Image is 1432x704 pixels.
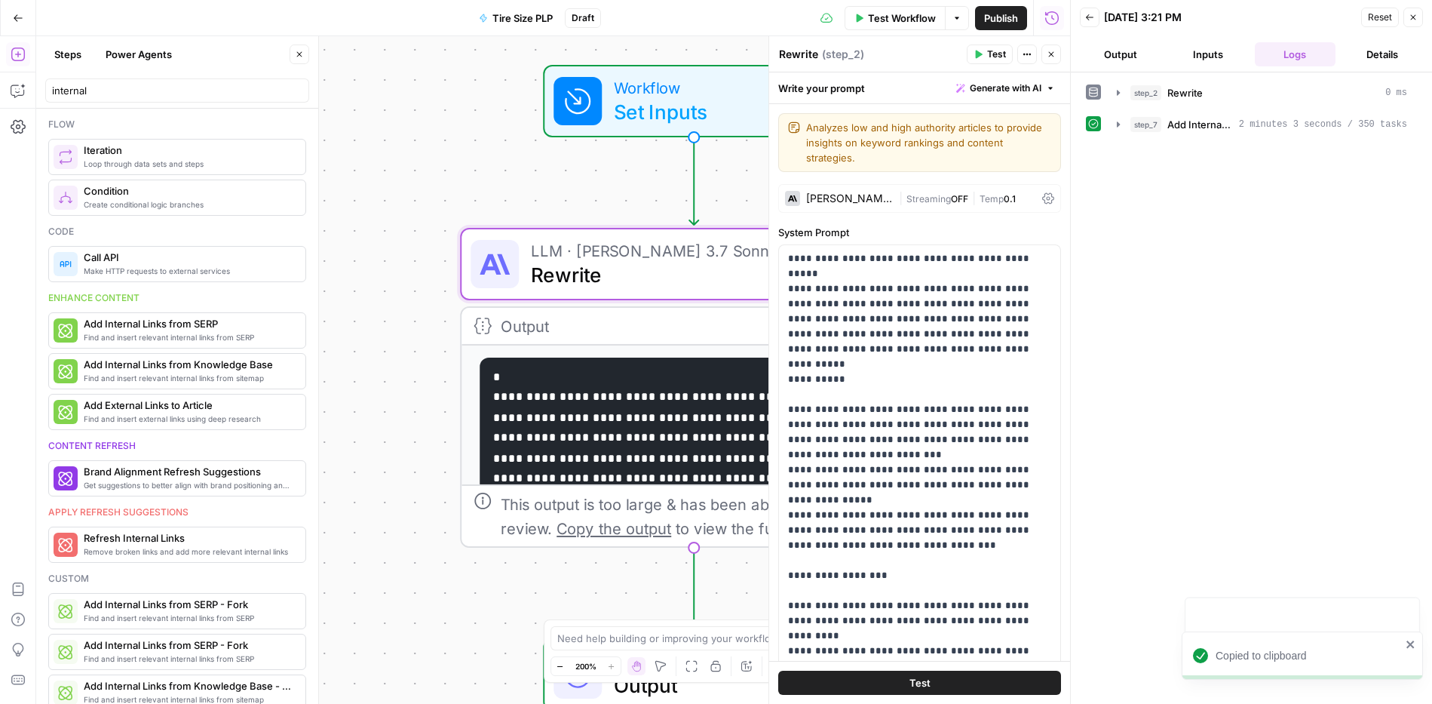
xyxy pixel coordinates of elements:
[531,238,820,263] span: LLM · [PERSON_NAME] 3.7 Sonnet
[84,158,293,170] span: Loop through data sets and steps
[909,675,931,690] span: Test
[48,572,306,586] div: Custom
[1239,118,1407,131] span: 2 minutes 3 seconds / 350 tasks
[84,413,293,425] span: Find and insert external links using deep research
[84,597,293,612] span: Add Internal Links from SERP - Fork
[779,47,818,62] textarea: Rewrite
[48,225,306,238] div: Code
[1342,42,1423,66] button: Details
[968,190,980,205] span: |
[84,612,293,624] span: Find and insert relevant internal links from SERP
[48,506,306,519] div: Apply refresh suggestions
[950,78,1061,98] button: Generate with AI
[470,6,562,30] button: Tire Size PLP
[84,653,293,665] span: Find and insert relevant internal links from SERP
[778,671,1061,695] button: Test
[1385,86,1407,100] span: 0 ms
[1108,81,1416,105] button: 0 ms
[822,47,864,62] span: ( step_2 )
[84,198,293,211] span: Create conditional logic branches
[1255,42,1336,66] button: Logs
[572,11,594,25] span: Draft
[769,72,1070,103] div: Write your prompt
[1130,117,1161,132] span: step_7
[967,45,1013,64] button: Test
[84,479,293,491] span: Get suggestions to better align with brand positioning and tone
[984,11,1018,26] span: Publish
[951,193,968,204] span: OFF
[1108,112,1416,137] button: 2 minutes 3 seconds / 350 tasks
[689,548,698,635] g: Edge from step_2 to end
[689,137,698,225] g: Edge from start to step_2
[906,193,951,204] span: Streaming
[84,398,293,413] span: Add External Links to Article
[501,314,845,338] div: Output
[1216,648,1401,663] div: Copied to clipboard
[84,265,293,277] span: Make HTTP requests to external services
[84,357,293,372] span: Add Internal Links from Knowledge Base
[778,225,1061,240] label: System Prompt
[48,118,306,131] div: Flow
[492,11,553,26] span: Tire Size PLP
[84,143,293,158] span: Iteration
[1406,638,1416,650] button: close
[868,11,936,26] span: Test Workflow
[48,291,306,305] div: Enhance content
[45,42,90,66] button: Steps
[84,530,293,546] span: Refresh Internal Links
[84,372,293,384] span: Find and insert relevant internal links from sitemap
[84,331,293,343] span: Find and insert relevant internal links from SERP
[557,519,671,537] span: Copy the output
[84,183,293,198] span: Condition
[1130,85,1161,100] span: step_2
[970,81,1041,95] span: Generate with AI
[84,546,293,558] span: Remove broken links and add more relevant internal links
[987,48,1006,61] span: Test
[48,439,306,453] div: Content refresh
[1361,8,1399,27] button: Reset
[52,83,302,98] input: Search steps
[1167,42,1249,66] button: Inputs
[84,250,293,265] span: Call API
[806,193,893,204] div: [PERSON_NAME] 3.7 Sonnet
[84,638,293,653] span: Add Internal Links from SERP - Fork
[1004,193,1016,204] span: 0.1
[1368,11,1392,24] span: Reset
[575,660,596,672] span: 200%
[1167,117,1233,132] span: Add Internal Links from Knowledge Base
[1167,85,1203,100] span: Rewrite
[84,464,293,479] span: Brand Alignment Refresh Suggestions
[1080,42,1161,66] button: Output
[899,190,906,205] span: |
[501,492,914,540] div: This output is too large & has been abbreviated for review. to view the full content.
[806,120,1051,165] textarea: Analyzes low and high authority articles to provide insights on keyword rankings and content stra...
[975,6,1027,30] button: Publish
[614,97,763,127] span: Set Inputs
[460,65,928,137] div: WorkflowSet InputsInputs
[845,6,945,30] button: Test Workflow
[614,670,819,700] span: Output
[980,193,1004,204] span: Temp
[97,42,181,66] button: Power Agents
[84,678,293,693] span: Add Internal Links from Knowledge Base - Fork
[84,316,293,331] span: Add Internal Links from SERP
[614,75,763,100] span: Workflow
[531,260,820,290] span: Rewrite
